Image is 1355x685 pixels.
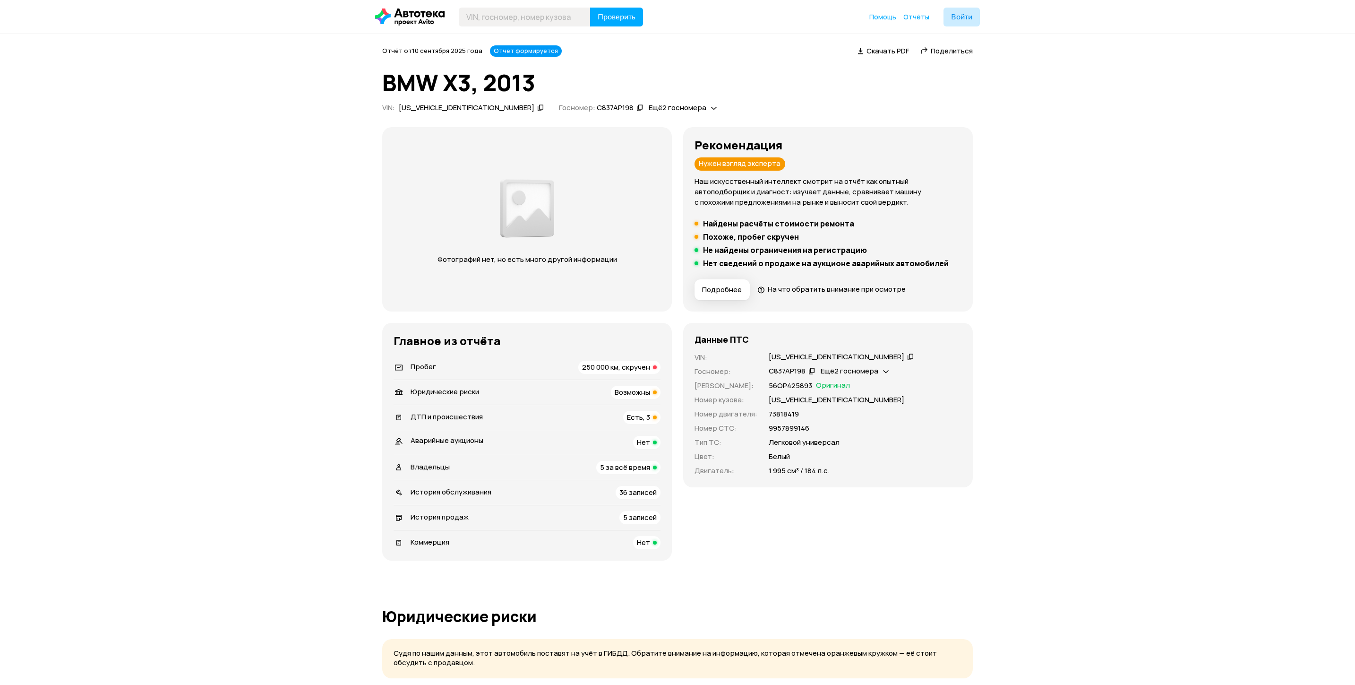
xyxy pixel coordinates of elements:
[821,366,878,376] span: Ещё 2 госномера
[411,387,479,397] span: Юридические риски
[695,366,757,377] p: Госномер :
[816,381,850,391] span: Оригинал
[903,12,929,21] span: Отчёты
[619,487,657,497] span: 36 записей
[769,451,790,462] p: Белый
[695,139,961,152] h3: Рекомендация
[869,12,896,22] a: Помощь
[559,103,595,113] span: Госномер:
[695,409,757,419] p: Номер двигателя :
[627,412,650,422] span: Есть, 3
[394,649,961,668] p: Судя по нашим данным, этот автомобиль поставят на учёт в ГИБДД. Обратите внимание на информацию, ...
[768,284,906,294] span: На что обратить внимание при осмотре
[703,245,867,255] h5: Не найдены ограничения на регистрацию
[769,366,806,376] div: С837АР198
[411,512,469,522] span: История продаж
[582,362,650,372] span: 250 000 км, скручен
[411,362,436,372] span: Пробег
[702,285,742,295] span: Подробнее
[769,423,809,434] p: 9957899146
[757,284,906,294] a: На что обратить внимание при осмотре
[695,334,749,345] h4: Данные ПТС
[695,176,961,208] p: Наш искусственный интеллект смотрит на отчёт как опытный автоподборщик и диагност: изучает данные...
[769,352,904,362] div: [US_VEHICLE_IDENTIFICATION_NUMBER]
[769,409,799,419] p: 73818419
[695,395,757,405] p: Номер кузова :
[858,46,909,56] a: Скачать PDF
[703,232,799,242] h5: Похоже, пробег скручен
[597,103,634,113] div: С837АР198
[695,451,757,462] p: Цвет :
[695,279,750,300] button: Подробнее
[903,12,929,22] a: Отчёты
[769,381,812,391] p: 56ОР425893
[411,435,483,445] span: Аварийные аукционы
[590,8,643,26] button: Проверить
[382,103,395,113] span: VIN :
[769,437,840,448] p: Легковой универсал
[769,395,904,405] p: [US_VEHICLE_IDENTIFICATION_NUMBER]
[497,174,557,243] img: d89e54fb62fcf1f0.png
[866,46,909,56] span: Скачать PDF
[695,437,757,448] p: Тип ТС :
[411,537,449,547] span: Коммерция
[428,254,626,265] p: Фотографий нет, но есть много другой информации
[931,46,973,56] span: Поделиться
[920,46,973,56] a: Поделиться
[623,512,657,522] span: 5 записей
[411,487,491,497] span: История обслуживания
[703,259,949,268] h5: Нет сведений о продаже на аукционе аварийных автомобилей
[943,8,980,26] button: Войти
[769,466,830,476] p: 1 995 см³ / 184 л.с.
[695,381,757,391] p: [PERSON_NAME] :
[695,423,757,434] p: Номер СТС :
[411,462,450,472] span: Владельцы
[490,45,562,57] div: Отчёт формируется
[703,219,854,228] h5: Найдены расчёты стоимости ремонта
[382,608,973,625] h1: Юридические риски
[951,13,972,21] span: Войти
[695,352,757,363] p: VIN :
[600,462,650,472] span: 5 за всё время
[598,13,635,21] span: Проверить
[394,334,660,347] h3: Главное из отчёта
[695,466,757,476] p: Двигатель :
[637,437,650,447] span: Нет
[695,157,785,171] div: Нужен взгляд эксперта
[382,70,973,95] h1: BMW X3, 2013
[411,412,483,422] span: ДТП и происшествия
[615,387,650,397] span: Возможны
[459,8,591,26] input: VIN, госномер, номер кузова
[869,12,896,21] span: Помощь
[382,46,482,55] span: Отчёт от 10 сентября 2025 года
[399,103,534,113] div: [US_VEHICLE_IDENTIFICATION_NUMBER]
[637,538,650,547] span: Нет
[649,103,706,113] span: Ещё 2 госномера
